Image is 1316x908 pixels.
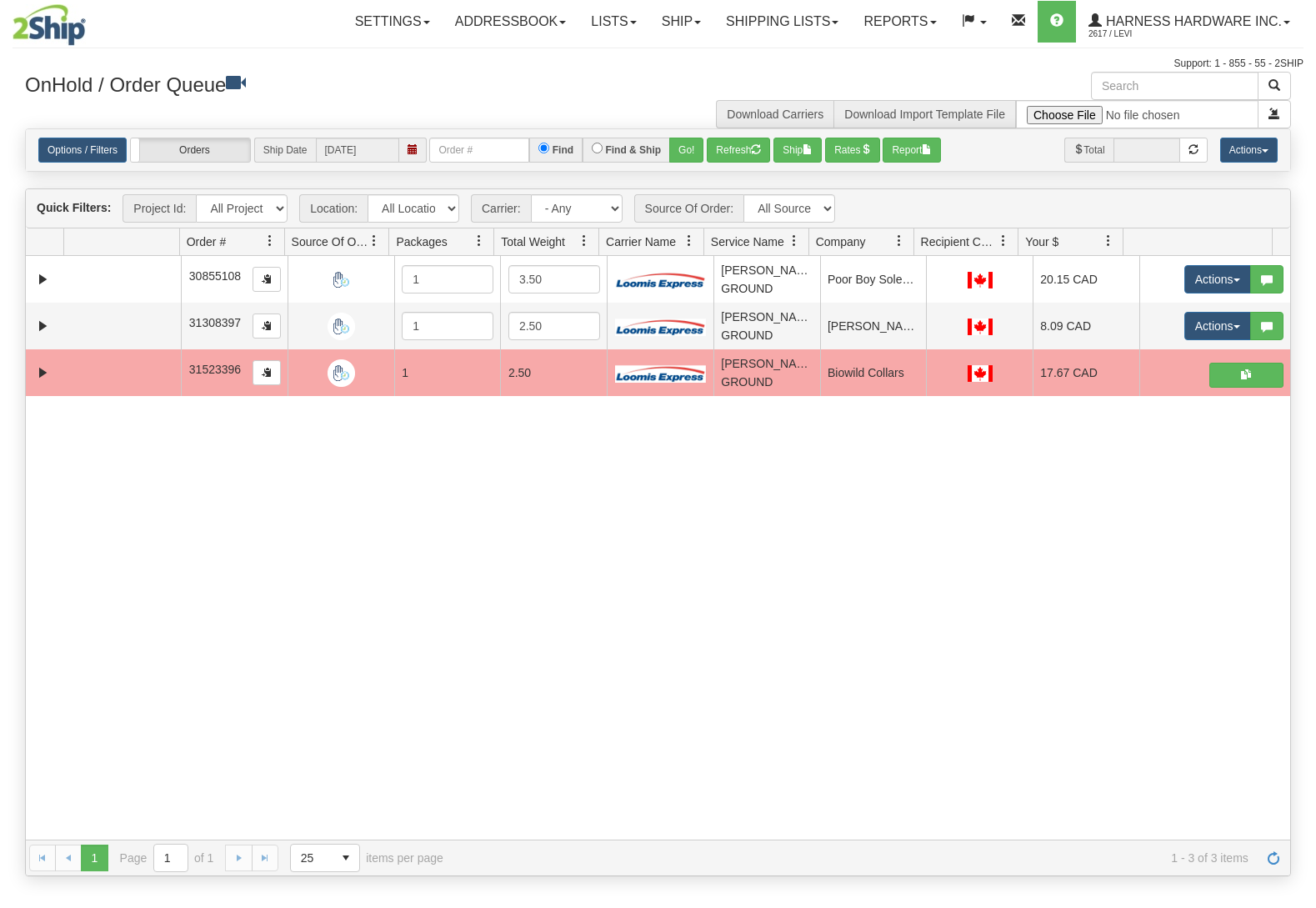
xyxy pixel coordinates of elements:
[713,349,820,396] td: [PERSON_NAME] GROUND
[883,138,941,163] button: Report
[921,233,998,250] span: Recipient Country
[508,366,531,379] span: 2.50
[290,844,360,872] span: Page sizes drop down
[851,1,948,43] a: Reports
[820,256,927,303] td: Poor Boy Soles Bespoke Shoe C
[1094,227,1123,255] a: Your $ filter column settings
[254,138,316,163] span: Ship Date
[968,365,993,382] img: CA
[634,194,744,223] span: Source Of Order:
[1016,100,1258,128] input: Import
[38,138,127,163] a: Options / Filters
[253,267,281,292] button: Copy to clipboard
[253,360,281,385] button: Copy to clipboard
[299,194,368,223] span: Location:
[570,227,598,255] a: Total Weight filter column settings
[187,233,226,250] span: Order #
[605,143,661,158] label: Find & Ship
[1258,72,1291,100] button: Search
[33,363,53,384] a: Expand
[1033,303,1139,349] td: 8.09 CAD
[292,233,368,250] span: Source Of Order
[1025,233,1058,250] span: Your $
[189,269,241,283] span: 30855108
[713,256,820,303] td: [PERSON_NAME] GROUND
[120,844,214,872] span: Page of 1
[301,850,323,866] span: 25
[816,233,866,250] span: Company
[154,845,188,871] input: Page 1
[1088,26,1213,43] span: 2617 / Levi
[26,189,1290,228] div: grid toolbar
[713,1,851,43] a: Shipping lists
[553,143,573,158] label: Find
[711,233,784,250] span: Service Name
[820,303,927,349] td: [PERSON_NAME]
[1076,1,1303,43] a: Harness Hardware Inc. 2617 / Levi
[333,845,359,871] span: select
[1209,363,1283,388] button: Shipping Documents
[615,271,707,288] img: Loomis Express
[844,108,1005,121] a: Download Import Template File
[328,266,355,293] img: Manual
[773,138,822,163] button: Ship
[1064,138,1113,163] span: Total
[443,1,579,43] a: Addressbook
[1184,312,1251,340] button: Actions
[402,366,408,379] span: 1
[25,72,646,96] h3: OnHold / Order Queue
[290,844,443,872] span: items per page
[1033,256,1139,303] td: 20.15 CAD
[501,233,565,250] span: Total Weight
[33,269,53,290] a: Expand
[343,1,443,43] a: Settings
[968,272,993,288] img: CA
[396,233,447,250] span: Packages
[1184,265,1251,293] button: Actions
[471,194,531,223] span: Carrier:
[968,319,993,335] img: CA
[885,227,913,255] a: Company filter column settings
[1033,349,1139,396] td: 17.67 CAD
[256,227,284,255] a: Order # filter column settings
[780,227,808,255] a: Service Name filter column settings
[713,303,820,349] td: [PERSON_NAME] GROUND
[328,359,355,387] img: Manual
[578,1,648,43] a: Lists
[606,233,676,250] span: Carrier Name
[123,194,196,223] span: Project Id:
[253,314,281,339] button: Copy to clipboard
[1102,14,1282,28] span: Harness Hardware Inc.
[81,845,108,871] span: Page 1
[465,227,493,255] a: Packages filter column settings
[1091,72,1258,100] input: Search
[989,227,1018,255] a: Recipient Country filter column settings
[1278,369,1314,539] iframe: chat widget
[669,138,703,163] button: Go!
[189,363,241,376] span: 31523396
[1220,138,1278,163] button: Actions
[615,318,707,335] img: Loomis Express
[360,227,388,255] a: Source Of Order filter column settings
[37,199,111,216] label: Quick Filters:
[825,138,879,163] button: Rates
[727,108,823,121] a: Download Carriers
[675,227,703,255] a: Carrier Name filter column settings
[615,364,707,382] img: Loomis Express
[33,316,53,337] a: Expand
[1260,845,1287,871] a: Refresh
[131,138,250,162] label: Orders
[13,57,1303,71] div: Support: 1 - 855 - 55 - 2SHIP
[649,1,713,43] a: Ship
[467,851,1248,865] span: 1 - 3 of 3 items
[707,138,770,163] button: Refresh
[429,138,529,163] input: Order #
[328,313,355,340] img: Manual
[189,316,241,329] span: 31308397
[820,349,927,396] td: Biowild Collars
[13,4,86,46] img: logo2617.jpg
